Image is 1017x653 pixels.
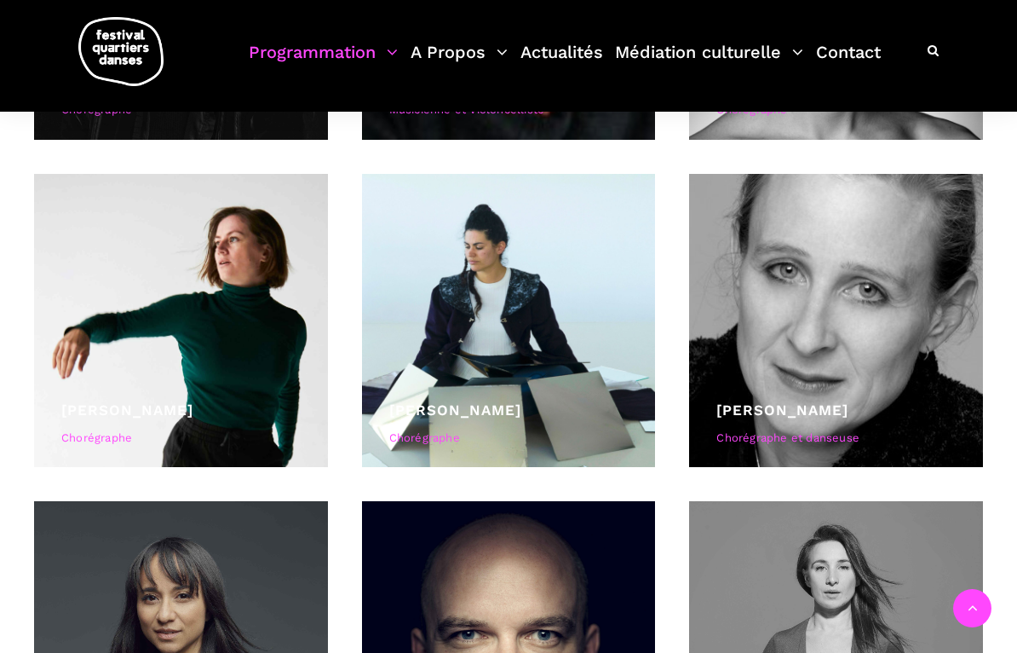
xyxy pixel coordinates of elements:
a: [PERSON_NAME] [389,402,521,419]
div: Chorégraphe et danseuse [716,430,956,448]
a: Contact [816,38,881,88]
div: Chorégraphe [389,430,629,448]
a: Programmation [249,38,398,88]
a: A Propos [411,38,508,88]
div: Chorégraphe [61,430,301,448]
img: logo-fqd-med [78,17,164,86]
a: [PERSON_NAME] [61,402,193,419]
a: Médiation culturelle [615,38,803,88]
a: [PERSON_NAME] [716,402,848,419]
a: Actualités [520,38,603,88]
